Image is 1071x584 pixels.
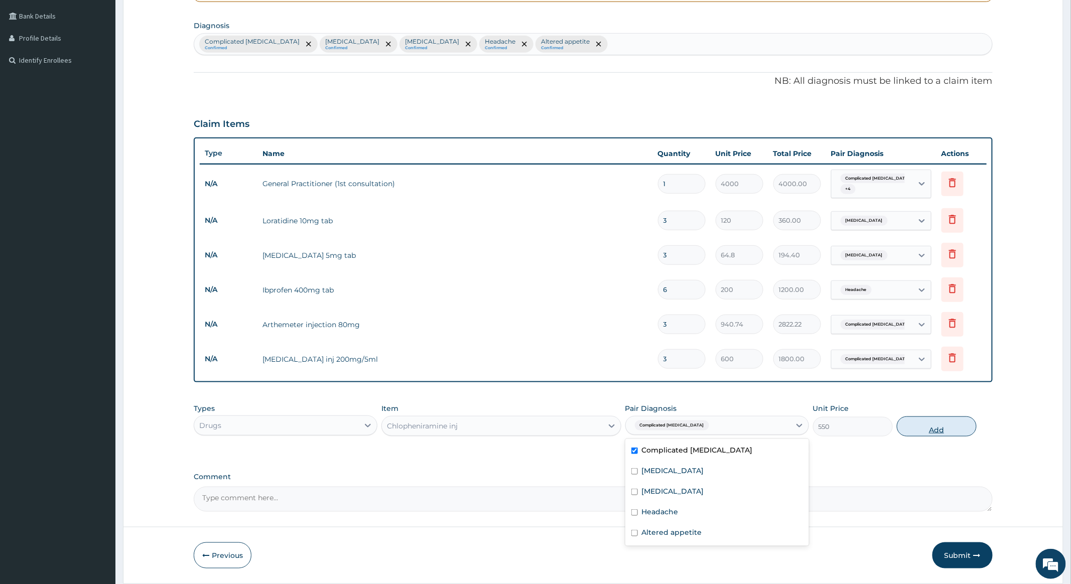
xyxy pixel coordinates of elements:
[381,403,398,413] label: Item
[200,211,257,230] td: N/A
[325,46,379,51] small: Confirmed
[200,280,257,299] td: N/A
[841,250,888,260] span: [MEDICAL_DATA]
[841,174,915,184] span: Complicated [MEDICAL_DATA]
[464,40,473,49] span: remove selection option
[642,466,704,476] label: [MEDICAL_DATA]
[200,144,257,163] th: Type
[642,527,702,537] label: Altered appetite
[257,315,652,335] td: Arthemeter injection 80mg
[58,126,139,228] span: We're online!
[841,285,872,295] span: Headache
[194,542,251,568] button: Previous
[205,46,300,51] small: Confirmed
[194,404,215,413] label: Types
[194,21,229,31] label: Diagnosis
[200,175,257,193] td: N/A
[257,245,652,265] td: [MEDICAL_DATA] 5mg tab
[200,350,257,368] td: N/A
[257,174,652,194] td: General Practitioner (1st consultation)
[711,143,768,164] th: Unit Price
[813,403,849,413] label: Unit Price
[405,46,459,51] small: Confirmed
[257,211,652,231] td: Loratidine 10mg tab
[936,143,987,164] th: Actions
[642,486,704,496] label: [MEDICAL_DATA]
[194,75,992,88] p: NB: All diagnosis must be linked to a claim item
[635,420,709,430] span: Complicated [MEDICAL_DATA]
[541,46,590,51] small: Confirmed
[841,354,915,364] span: Complicated [MEDICAL_DATA]
[257,349,652,369] td: [MEDICAL_DATA] inj 200mg/5ml
[200,315,257,334] td: N/A
[5,274,191,309] textarea: Type your message and hit 'Enter'
[541,38,590,46] p: Altered appetite
[194,473,992,481] label: Comment
[384,40,393,49] span: remove selection option
[642,445,753,455] label: Complicated [MEDICAL_DATA]
[387,421,458,431] div: Chlopheniramine inj
[897,416,977,436] button: Add
[205,38,300,46] p: Complicated [MEDICAL_DATA]
[625,403,677,413] label: Pair Diagnosis
[485,46,515,51] small: Confirmed
[257,280,652,300] td: Ibprofen 400mg tab
[841,320,915,330] span: Complicated [MEDICAL_DATA]
[19,50,41,75] img: d_794563401_company_1708531726252_794563401
[200,246,257,264] td: N/A
[199,420,221,430] div: Drugs
[257,143,652,164] th: Name
[932,542,993,568] button: Submit
[653,143,711,164] th: Quantity
[304,40,313,49] span: remove selection option
[165,5,189,29] div: Minimize live chat window
[485,38,515,46] p: Headache
[768,143,826,164] th: Total Price
[826,143,936,164] th: Pair Diagnosis
[841,184,856,194] span: + 4
[594,40,603,49] span: remove selection option
[325,38,379,46] p: [MEDICAL_DATA]
[194,119,249,130] h3: Claim Items
[52,56,169,69] div: Chat with us now
[520,40,529,49] span: remove selection option
[841,216,888,226] span: [MEDICAL_DATA]
[642,507,679,517] label: Headache
[405,38,459,46] p: [MEDICAL_DATA]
